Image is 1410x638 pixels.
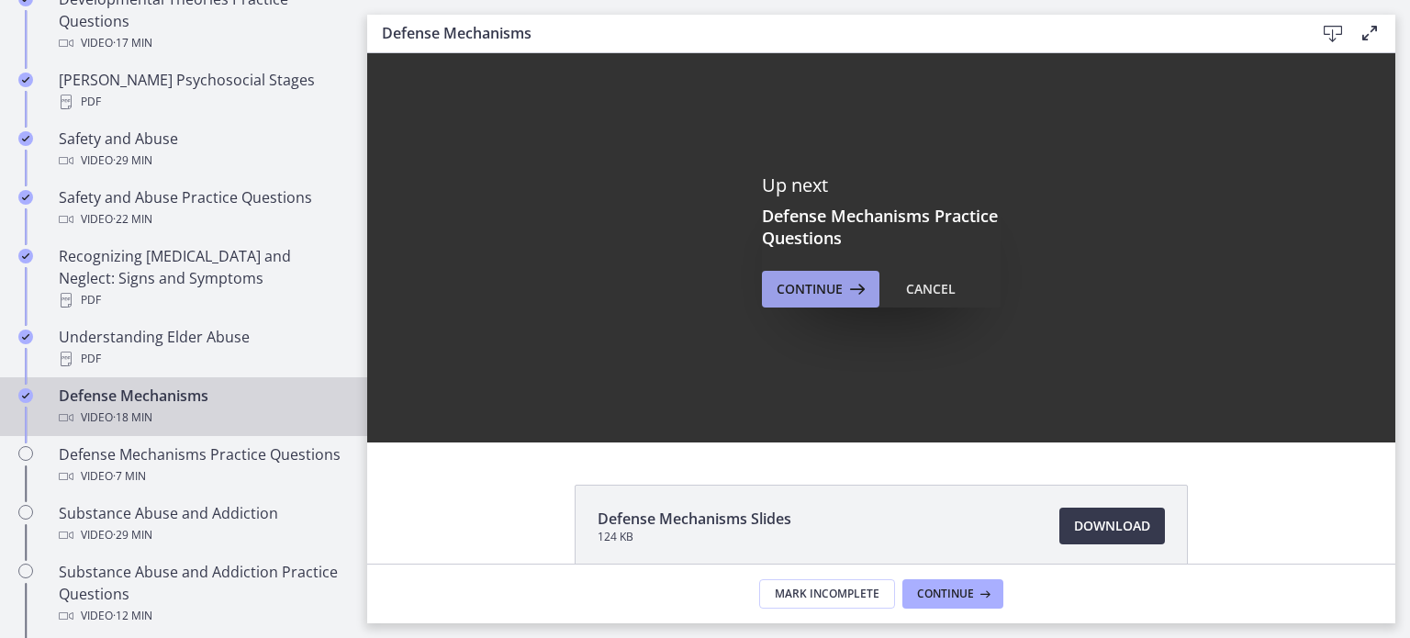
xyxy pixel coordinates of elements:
div: Safety and Abuse [59,128,345,172]
i: Completed [18,249,33,263]
a: Download [1059,508,1165,544]
div: Video [59,465,345,487]
div: PDF [59,289,345,311]
i: Completed [18,131,33,146]
span: Mark Incomplete [775,587,879,601]
i: Completed [18,388,33,403]
span: 124 KB [598,530,791,544]
i: Completed [18,190,33,205]
span: Continue [917,587,974,601]
span: · 22 min [113,208,152,230]
div: Substance Abuse and Addiction [59,502,345,546]
span: · 29 min [113,524,152,546]
span: Download [1074,515,1150,537]
span: Defense Mechanisms Slides [598,508,791,530]
span: Continue [777,278,843,300]
div: Video [59,524,345,546]
div: Video [59,605,345,627]
h3: Defense Mechanisms [382,22,1285,44]
button: Continue [762,271,879,308]
div: Understanding Elder Abuse [59,326,345,370]
div: Video [59,32,345,54]
div: Recognizing [MEDICAL_DATA] and Neglect: Signs and Symptoms [59,245,345,311]
span: · 29 min [113,150,152,172]
button: Continue [902,579,1003,609]
span: · 17 min [113,32,152,54]
span: · 7 min [113,465,146,487]
div: Substance Abuse and Addiction Practice Questions [59,561,345,627]
div: [PERSON_NAME] Psychosocial Stages [59,69,345,113]
div: Video [59,208,345,230]
div: Defense Mechanisms [59,385,345,429]
div: Video [59,407,345,429]
span: · 18 min [113,407,152,429]
span: · 12 min [113,605,152,627]
div: Video [59,150,345,172]
button: Cancel [891,271,970,308]
i: Completed [18,73,33,87]
div: Safety and Abuse Practice Questions [59,186,345,230]
div: Cancel [906,278,956,300]
button: Mark Incomplete [759,579,895,609]
p: Up next [762,173,1001,197]
div: PDF [59,91,345,113]
h3: Defense Mechanisms Practice Questions [762,205,1001,249]
i: Completed [18,330,33,344]
div: PDF [59,348,345,370]
div: Defense Mechanisms Practice Questions [59,443,345,487]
